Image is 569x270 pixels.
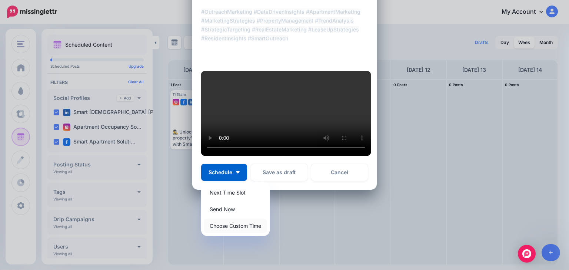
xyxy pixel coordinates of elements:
[204,202,267,216] a: Send Now
[311,164,368,181] a: Cancel
[518,245,536,263] div: Open Intercom Messenger
[204,185,267,200] a: Next Time Slot
[204,219,267,233] a: Choose Custom Time
[236,171,240,173] img: arrow-down-white.png
[251,164,307,181] button: Save as draft
[201,182,270,236] div: Schedule
[209,170,232,175] span: Schedule
[201,164,247,181] button: Schedule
